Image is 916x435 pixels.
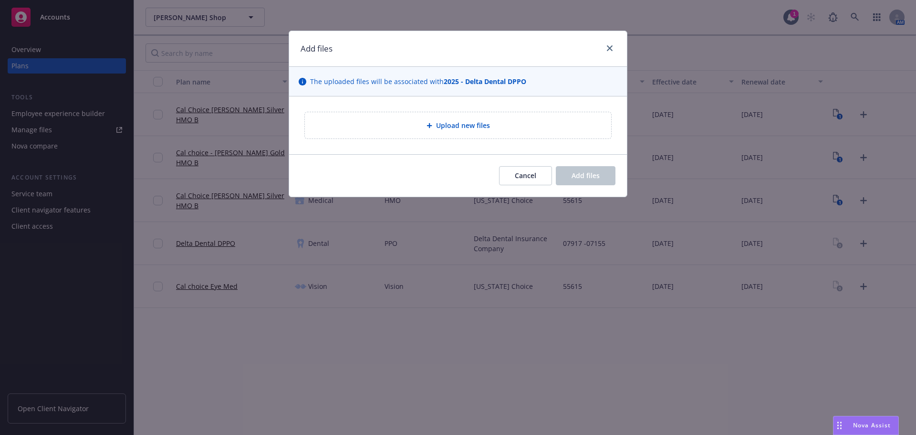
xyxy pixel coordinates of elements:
div: Upload new files [304,112,612,139]
button: Cancel [499,166,552,185]
button: Add files [556,166,615,185]
a: close [604,42,615,54]
span: Upload new files [436,120,490,130]
button: Nova Assist [833,416,899,435]
span: Cancel [515,171,536,180]
h1: Add files [301,42,333,55]
span: Add files [572,171,600,180]
div: Drag to move [833,416,845,435]
strong: 2025 - Delta Dental DPPO [444,77,526,86]
span: The uploaded files will be associated with [310,76,526,86]
span: Nova Assist [853,421,891,429]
